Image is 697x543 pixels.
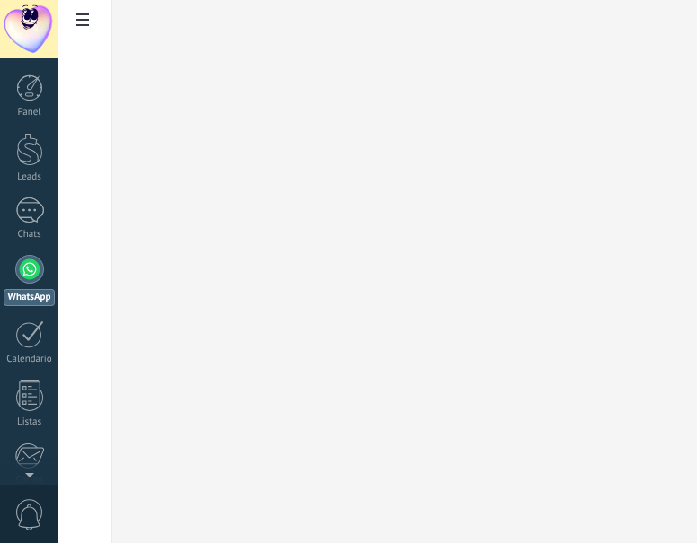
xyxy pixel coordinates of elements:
div: Listas [4,416,56,428]
div: Chats [4,229,56,241]
div: Panel [4,107,56,118]
div: WhatsApp [4,289,55,306]
div: Leads [4,171,56,183]
div: Calendario [4,354,56,365]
